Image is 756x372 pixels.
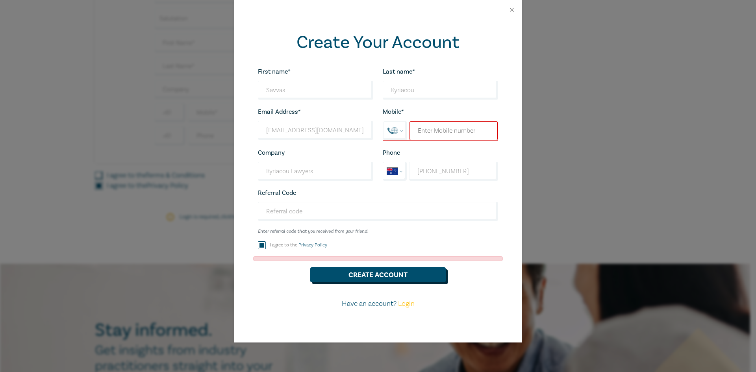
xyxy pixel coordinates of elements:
[258,149,285,156] label: Company
[270,242,327,248] label: I agree to the
[258,229,498,234] small: Enter referral code that you received from your friend.
[310,267,446,282] button: Create Account
[258,202,498,221] input: Referral code
[253,299,503,309] p: Have an account?
[258,189,296,196] label: Referral Code
[258,32,498,53] h2: Create Your Account
[258,68,291,75] label: First name*
[383,108,404,115] label: Mobile*
[508,6,515,13] button: Close
[398,299,415,308] a: Login
[383,68,415,75] label: Last name*
[383,149,400,156] label: Phone
[298,242,327,248] a: Privacy Policy
[258,108,301,115] label: Email Address*
[258,162,373,181] input: Company
[409,162,498,181] input: Enter phone number
[258,121,373,140] input: Your email
[258,81,373,100] input: First name*
[383,81,498,100] input: Last name*
[409,121,498,140] input: Enter Mobile number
